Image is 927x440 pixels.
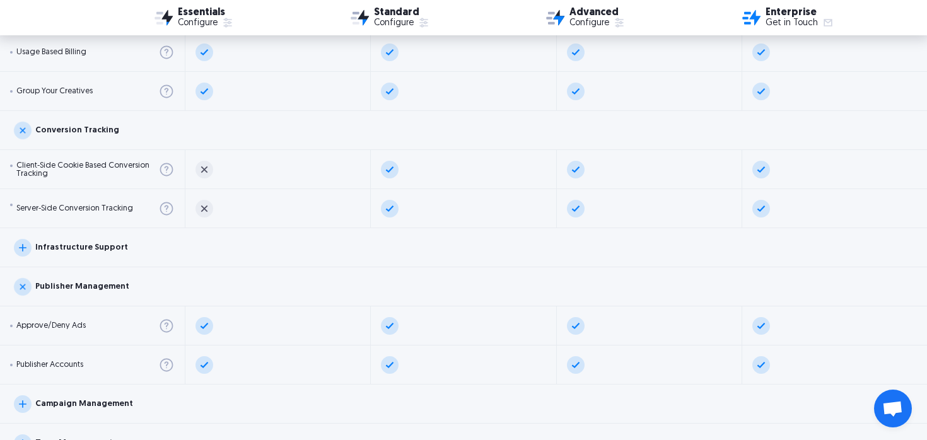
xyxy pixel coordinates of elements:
[16,321,86,330] div: Approve/Deny Ads
[569,8,626,18] div: Advanced
[16,161,154,178] div: Client-Side Cookie Based Conversion Tracking
[16,361,83,369] div: Publisher Accounts
[178,19,218,28] div: Configure
[16,204,133,212] div: Server-Side Conversion Tracking
[569,18,626,29] a: Configure
[569,19,609,28] div: Configure
[374,18,430,29] a: Configure
[35,400,133,408] div: Campaign Management
[374,8,430,18] div: Standard
[35,126,119,134] div: Conversion Tracking
[766,19,818,28] div: Get in Touch
[178,18,234,29] a: Configure
[16,48,86,56] div: Usage Based Billing
[35,282,129,291] div: Publisher Management
[766,18,834,29] a: Get in Touch
[35,243,128,252] div: Infrastructure Support
[374,19,414,28] div: Configure
[874,390,912,427] a: Open chat
[16,87,93,95] div: Group Your Creatives
[178,8,234,18] div: Essentials
[766,8,834,18] div: Enterprise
